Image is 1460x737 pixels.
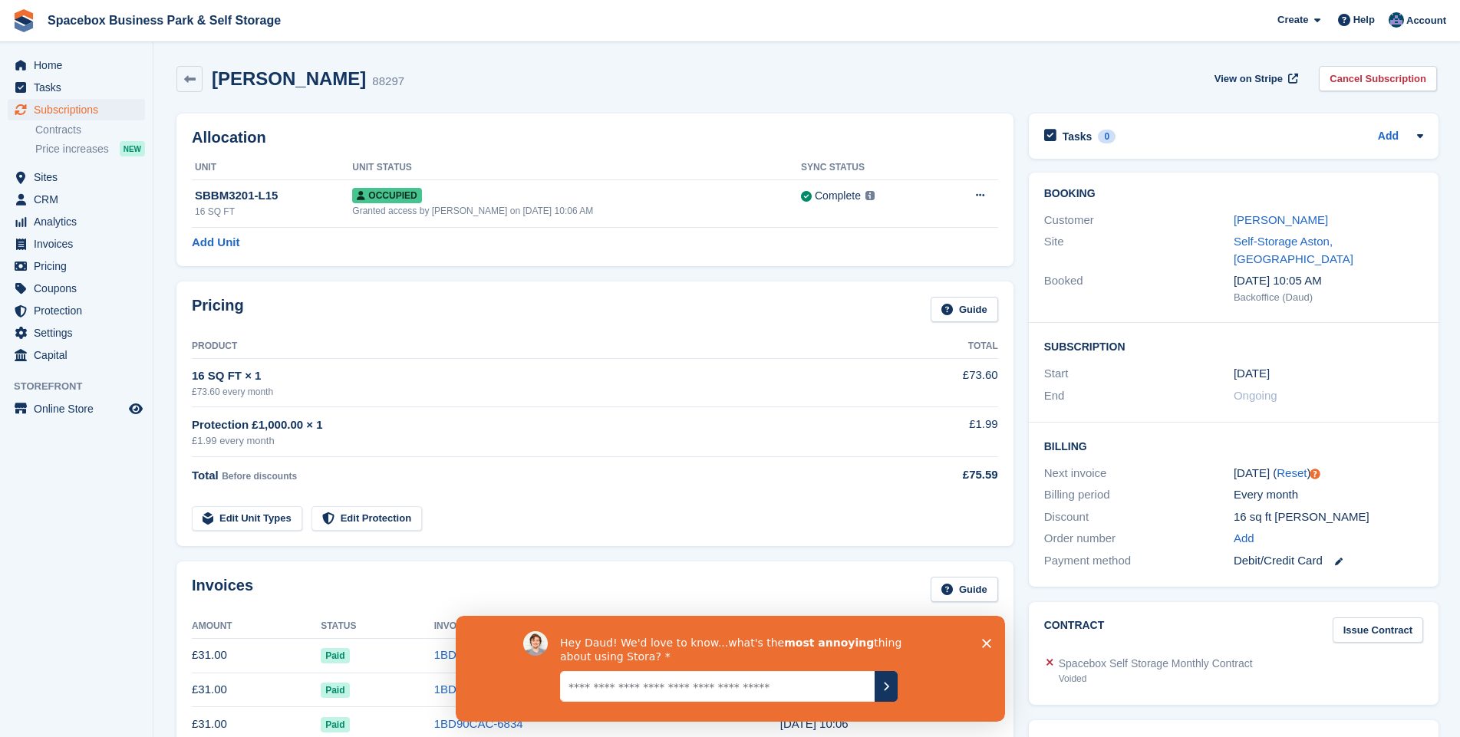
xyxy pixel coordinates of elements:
[780,614,998,639] th: Created
[1044,465,1234,482] div: Next invoice
[8,77,145,98] a: menu
[311,506,422,531] a: Edit Protection
[1234,486,1423,504] div: Every month
[41,8,287,33] a: Spacebox Business Park & Self Storage
[192,469,219,482] span: Total
[1389,12,1404,28] img: Daud
[8,322,145,344] a: menu
[34,99,126,120] span: Subscriptions
[1234,235,1353,265] a: Self-Storage Aston, [GEOGRAPHIC_DATA]
[192,638,321,673] td: £31.00
[34,77,126,98] span: Tasks
[815,188,861,204] div: Complete
[931,577,998,602] a: Guide
[1308,467,1322,481] div: Tooltip anchor
[1319,66,1437,91] a: Cancel Subscription
[8,211,145,232] a: menu
[120,141,145,156] div: NEW
[1044,617,1105,643] h2: Contract
[1353,12,1375,28] span: Help
[35,123,145,137] a: Contracts
[1044,387,1234,405] div: End
[1234,290,1423,305] div: Backoffice (Daud)
[1044,272,1234,304] div: Booked
[8,398,145,419] a: menu
[1044,552,1234,570] div: Payment method
[434,717,523,730] a: 1BD90CAC-6834
[8,255,145,277] a: menu
[1044,365,1234,383] div: Start
[222,471,297,482] span: Before discounts
[1044,338,1423,354] h2: Subscription
[352,188,421,203] span: Occupied
[1063,130,1093,143] h2: Tasks
[434,614,718,639] th: Invoice Number
[891,407,997,457] td: £1.99
[195,205,352,219] div: 16 SQ FT
[192,234,239,252] a: Add Unit
[1234,389,1277,402] span: Ongoing
[321,683,349,698] span: Paid
[8,99,145,120] a: menu
[931,297,998,322] a: Guide
[718,614,780,639] th: Due
[14,379,153,394] span: Storefront
[192,577,253,602] h2: Invoices
[34,322,126,344] span: Settings
[434,648,523,661] a: 1BD90CAC-7569
[1059,656,1253,672] div: Spacebox Self Storage Monthly Contract
[1234,465,1423,482] div: [DATE] ( )
[352,204,801,218] div: Granted access by [PERSON_NAME] on [DATE] 10:06 AM
[192,297,244,322] h2: Pricing
[35,140,145,157] a: Price increases NEW
[192,673,321,707] td: £31.00
[8,166,145,188] a: menu
[1098,130,1116,143] div: 0
[8,54,145,76] a: menu
[34,211,126,232] span: Analytics
[12,9,35,32] img: stora-icon-8386f47178a22dfd0bd8f6a31ec36ba5ce8667c1dd55bd0f319d3a0aa187defe.svg
[192,385,891,399] div: £73.60 every month
[8,300,145,321] a: menu
[780,717,849,730] time: 2025-06-30 09:06:13 UTC
[1044,188,1423,200] h2: Booking
[8,344,145,366] a: menu
[1208,66,1301,91] a: View on Stripe
[192,129,998,146] h2: Allocation
[1214,71,1283,87] span: View on Stripe
[192,433,891,449] div: £1.99 every month
[1234,272,1423,290] div: [DATE] 10:05 AM
[321,648,349,663] span: Paid
[1333,617,1423,643] a: Issue Contract
[192,367,891,385] div: 16 SQ FT × 1
[34,300,126,321] span: Protection
[8,233,145,255] a: menu
[352,156,801,180] th: Unit Status
[321,717,349,732] span: Paid
[801,156,938,180] th: Sync Status
[8,278,145,299] a: menu
[865,191,875,200] img: icon-info-grey-7440780725fd019a000dd9b08b2336e03edf1995a4989e88bcd33f0948082b44.svg
[1044,486,1234,504] div: Billing period
[34,189,126,210] span: CRM
[1234,552,1423,570] div: Debit/Credit Card
[212,68,366,89] h2: [PERSON_NAME]
[192,506,302,531] a: Edit Unit Types
[192,416,891,434] div: Protection £1,000.00 × 1
[34,54,126,76] span: Home
[372,73,404,90] div: 88297
[1044,508,1234,526] div: Discount
[1044,233,1234,268] div: Site
[34,344,126,366] span: Capital
[35,142,109,156] span: Price increases
[456,616,1005,722] iframe: Survey by David from Stora
[1044,212,1234,229] div: Customer
[1234,508,1423,526] div: 16 sq ft [PERSON_NAME]
[34,166,126,188] span: Sites
[195,187,352,205] div: SBBM3201-L15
